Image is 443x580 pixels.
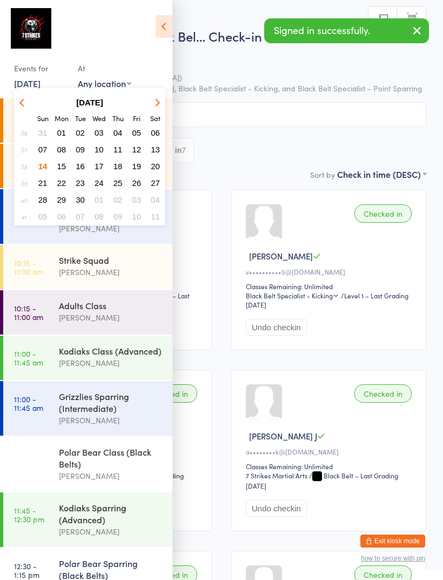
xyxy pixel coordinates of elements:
a: 8:45 -9:30 amPandas (Kids Beginner)[PERSON_NAME] [3,98,172,143]
span: 11 [113,145,123,154]
div: Classes Remaining: Unlimited [246,282,415,291]
button: 16 [72,159,89,174]
span: 17 [95,162,104,171]
button: 03 [129,192,145,207]
span: 31 [38,128,48,137]
em: 41 [21,212,26,221]
span: 19 [132,162,142,171]
div: a••••••••k@[DOMAIN_NAME] [246,447,415,456]
span: 09 [113,212,123,221]
h2: Polar Bear Sparring (Black Bel… Check-in [17,27,426,45]
span: 14 [38,162,48,171]
span: 06 [151,128,160,137]
span: 01 [57,128,66,137]
button: 24 [91,176,108,190]
a: 11:00 -11:45 amGrizzlies Sparring (Intermediate)[PERSON_NAME] [3,381,172,436]
span: 15 [57,162,66,171]
div: Signed in successfully. [274,24,408,36]
small: Friday [133,114,140,123]
span: 10 [132,212,142,221]
a: 10:15 -11:00 amAdults Class[PERSON_NAME] [3,290,172,335]
span: 20 [151,162,160,171]
span: 06 [57,212,66,221]
time: 11:00 - 11:45 am [14,395,43,412]
span: 11 [151,212,160,221]
div: Checked in [354,384,412,403]
span: [DATE] 12:30pm [17,50,410,61]
time: 11:45 - 12:30 pm [14,506,44,523]
em: 40 [21,196,27,204]
button: 14 [35,159,51,174]
div: [PERSON_NAME] [59,222,163,235]
button: 10 [91,142,108,157]
button: 05 [35,209,51,224]
span: 09 [76,145,85,154]
small: Thursday [112,114,124,123]
span: 7 Strikes Martial Arts, Black Belt Specialist - BJJ, Black Belt Specialist - Kicking, and Black B... [17,83,426,94]
time: 10:15 - 11:00 am [14,258,43,276]
label: Sort by [310,169,335,180]
span: 05 [132,128,142,137]
button: 02 [110,192,126,207]
button: 27 [147,176,164,190]
time: 12:30 - 1:15 pm [14,562,39,579]
span: 08 [57,145,66,154]
span: 21 [38,178,48,188]
span: 04 [113,128,123,137]
button: how to secure with pin [361,555,425,562]
span: 18 [113,162,123,171]
div: Grizzlies Sparring (Intermediate) [59,390,163,414]
button: 05 [129,125,145,140]
span: [PERSON_NAME] St PS ([GEOGRAPHIC_DATA]) [17,72,410,83]
div: Checked in [354,204,412,223]
button: 09 [110,209,126,224]
div: [PERSON_NAME] [59,357,163,369]
button: 31 [35,125,51,140]
button: 01 [53,125,70,140]
button: 03 [91,125,108,140]
span: [PERSON_NAME] J [249,430,317,442]
button: 08 [91,209,108,224]
span: 03 [132,195,142,204]
em: 38 [21,162,27,171]
button: 25 [110,176,126,190]
button: 21 [35,176,51,190]
em: 39 [21,179,27,188]
span: 01 [95,195,104,204]
div: Any location [78,77,131,89]
button: 23 [72,176,89,190]
button: 10 [129,209,145,224]
div: [PERSON_NAME] [59,311,163,324]
button: 26 [129,176,145,190]
div: 7 [182,146,186,155]
a: 11:00 -11:45 amKodiaks Class (Advanced)[PERSON_NAME] [3,336,172,380]
span: 10 [95,145,104,154]
button: 12 [129,142,145,157]
strong: [DATE] [76,98,103,107]
time: 11:00 - 11:45 am [14,349,43,366]
div: v••••••••••5@[DOMAIN_NAME] [246,267,415,276]
time: 11:45 - 12:30 pm [14,450,44,468]
div: Adults Class [59,299,163,311]
small: Wednesday [92,114,106,123]
button: 11 [147,209,164,224]
button: 02 [72,125,89,140]
div: [PERSON_NAME] [59,525,163,538]
div: At [78,59,131,77]
time: 10:15 - 11:00 am [14,304,43,321]
span: [PERSON_NAME] [249,250,313,262]
span: 02 [76,128,85,137]
span: 30 [76,195,85,204]
span: [PERSON_NAME] [17,61,410,72]
div: Events for [14,59,67,77]
button: 07 [72,209,89,224]
div: [PERSON_NAME] [59,414,163,426]
button: 28 [35,192,51,207]
span: 12 [132,145,142,154]
img: 7 Strikes Martial Arts [11,8,51,49]
div: [PERSON_NAME] [59,266,163,278]
span: 22 [57,178,66,188]
span: 13 [151,145,160,154]
button: 13 [147,142,164,157]
span: 08 [95,212,104,221]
